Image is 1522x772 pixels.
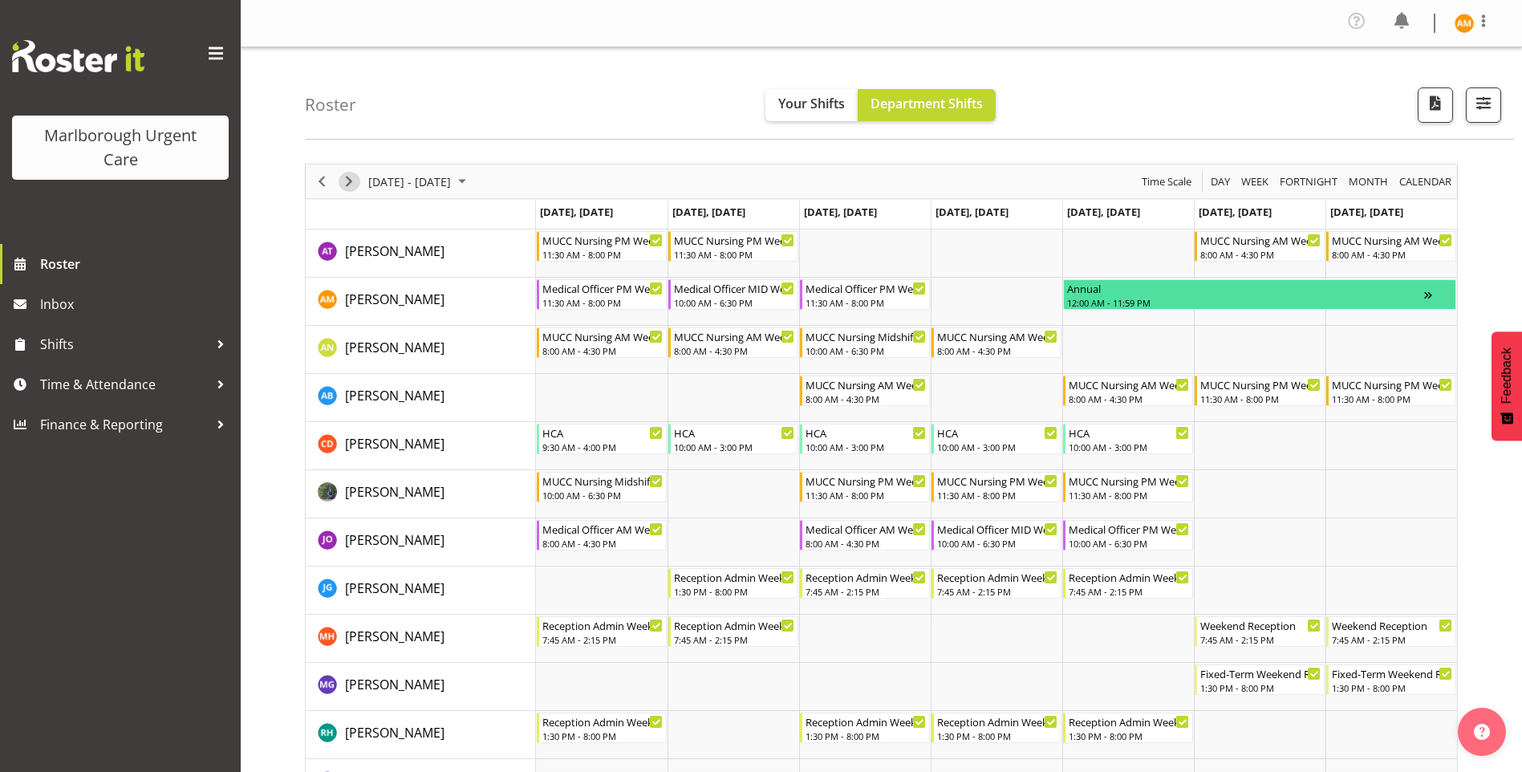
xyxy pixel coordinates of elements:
[858,89,996,121] button: Department Shifts
[674,328,794,344] div: MUCC Nursing AM Weekday
[931,568,1061,599] div: Josephine Godinez"s event - Reception Admin Weekday AM Begin From Thursday, October 9, 2025 at 7:...
[537,327,667,358] div: Alysia Newman-Woods"s event - MUCC Nursing AM Weekday Begin From Monday, October 6, 2025 at 8:00:...
[1069,585,1189,598] div: 7:45 AM - 2:15 PM
[1326,664,1456,695] div: Megan Gander"s event - Fixed-Term Weekend Reception Begin From Sunday, October 12, 2025 at 1:30:0...
[345,387,444,404] span: [PERSON_NAME]
[937,521,1057,537] div: Medical Officer MID Weekday
[1200,392,1321,405] div: 11:30 AM - 8:00 PM
[931,327,1061,358] div: Alysia Newman-Woods"s event - MUCC Nursing AM Weekday Begin From Thursday, October 9, 2025 at 8:0...
[937,569,1057,585] div: Reception Admin Weekday AM
[668,568,798,599] div: Josephine Godinez"s event - Reception Admin Weekday PM Begin From Tuesday, October 7, 2025 at 1:3...
[937,713,1057,729] div: Reception Admin Weekday PM
[40,412,209,437] span: Finance & Reporting
[937,489,1057,502] div: 11:30 AM - 8:00 PM
[800,327,930,358] div: Alysia Newman-Woods"s event - MUCC Nursing Midshift Begin From Wednesday, October 8, 2025 at 10:0...
[306,567,536,615] td: Josephine Godinez resource
[806,425,926,441] div: HCA
[542,328,663,344] div: MUCC Nursing AM Weekday
[1209,172,1232,192] span: Day
[668,327,798,358] div: Alysia Newman-Woods"s event - MUCC Nursing AM Weekday Begin From Tuesday, October 7, 2025 at 8:00...
[537,713,667,743] div: Rochelle Harris"s event - Reception Admin Weekday PM Begin From Monday, October 6, 2025 at 1:30:0...
[1278,172,1339,192] span: Fortnight
[1332,633,1452,646] div: 7:45 AM - 2:15 PM
[345,386,444,405] a: [PERSON_NAME]
[674,569,794,585] div: Reception Admin Weekday PM
[778,95,845,112] span: Your Shifts
[937,425,1057,441] div: HCA
[1455,14,1474,33] img: alexandra-madigan11823.jpg
[306,422,536,470] td: Cordelia Davies resource
[800,472,930,502] div: Gloria Varghese"s event - MUCC Nursing PM Weekday Begin From Wednesday, October 8, 2025 at 11:30:...
[345,291,444,308] span: [PERSON_NAME]
[806,376,926,392] div: MUCC Nursing AM Weekday
[306,518,536,567] td: Jenny O'Donnell resource
[800,279,930,310] div: Alexandra Madigan"s event - Medical Officer PM Weekday Begin From Wednesday, October 8, 2025 at 1...
[1332,248,1452,261] div: 8:00 AM - 4:30 PM
[345,483,444,501] span: [PERSON_NAME]
[1195,664,1325,695] div: Megan Gander"s event - Fixed-Term Weekend Reception Begin From Saturday, October 11, 2025 at 1:30...
[542,344,663,357] div: 8:00 AM - 4:30 PM
[305,95,356,114] h4: Roster
[1332,665,1452,681] div: Fixed-Term Weekend Reception
[804,205,877,219] span: [DATE], [DATE]
[306,470,536,518] td: Gloria Varghese resource
[1069,729,1189,742] div: 1:30 PM - 8:00 PM
[800,713,930,743] div: Rochelle Harris"s event - Reception Admin Weekday PM Begin From Wednesday, October 8, 2025 at 1:3...
[345,676,444,693] span: [PERSON_NAME]
[1332,392,1452,405] div: 11:30 AM - 8:00 PM
[674,232,794,248] div: MUCC Nursing PM Weekday
[937,328,1057,344] div: MUCC Nursing AM Weekday
[1208,172,1233,192] button: Timeline Day
[806,441,926,453] div: 10:00 AM - 3:00 PM
[306,711,536,759] td: Rochelle Harris resource
[806,729,926,742] div: 1:30 PM - 8:00 PM
[1069,376,1189,392] div: MUCC Nursing AM Weekday
[806,392,926,405] div: 8:00 AM - 4:30 PM
[1347,172,1390,192] span: Month
[306,230,536,278] td: Agnes Tyson resource
[1067,205,1140,219] span: [DATE], [DATE]
[345,242,444,261] a: [PERSON_NAME]
[542,248,663,261] div: 11:30 AM - 8:00 PM
[806,569,926,585] div: Reception Admin Weekday AM
[1326,231,1456,262] div: Agnes Tyson"s event - MUCC Nursing AM Weekends Begin From Sunday, October 12, 2025 at 8:00:00 AM ...
[674,296,794,309] div: 10:00 AM - 6:30 PM
[668,231,798,262] div: Agnes Tyson"s event - MUCC Nursing PM Weekday Begin From Tuesday, October 7, 2025 at 11:30:00 AM ...
[306,663,536,711] td: Megan Gander resource
[1195,231,1325,262] div: Agnes Tyson"s event - MUCC Nursing AM Weekends Begin From Saturday, October 11, 2025 at 8:00:00 A...
[1067,280,1424,296] div: Annual
[308,165,335,198] div: Previous
[1418,87,1453,123] button: Download a PDF of the roster according to the set date range.
[40,332,209,356] span: Shifts
[1332,376,1452,392] div: MUCC Nursing PM Weekends
[1466,87,1501,123] button: Filter Shifts
[1332,232,1452,248] div: MUCC Nursing AM Weekends
[345,628,444,645] span: [PERSON_NAME]
[1240,172,1270,192] span: Week
[806,344,926,357] div: 10:00 AM - 6:30 PM
[1200,232,1321,248] div: MUCC Nursing AM Weekends
[931,520,1061,551] div: Jenny O'Donnell"s event - Medical Officer MID Weekday Begin From Thursday, October 9, 2025 at 10:...
[806,296,926,309] div: 11:30 AM - 8:00 PM
[537,472,667,502] div: Gloria Varghese"s event - MUCC Nursing Midshift Begin From Monday, October 6, 2025 at 10:00:00 AM...
[674,425,794,441] div: HCA
[542,537,663,550] div: 8:00 AM - 4:30 PM
[1069,569,1189,585] div: Reception Admin Weekday AM
[345,338,444,357] a: [PERSON_NAME]
[1195,616,1325,647] div: Margret Hall"s event - Weekend Reception Begin From Saturday, October 11, 2025 at 7:45:00 AM GMT+...
[306,374,536,422] td: Andrew Brooks resource
[668,616,798,647] div: Margret Hall"s event - Reception Admin Weekday AM Begin From Tuesday, October 7, 2025 at 7:45:00 ...
[800,376,930,406] div: Andrew Brooks"s event - MUCC Nursing AM Weekday Begin From Wednesday, October 8, 2025 at 8:00:00 ...
[28,124,213,172] div: Marlborough Urgent Care
[345,435,444,453] span: [PERSON_NAME]
[674,585,794,598] div: 1:30 PM - 8:00 PM
[345,530,444,550] a: [PERSON_NAME]
[1200,248,1321,261] div: 8:00 AM - 4:30 PM
[806,713,926,729] div: Reception Admin Weekday PM
[937,729,1057,742] div: 1:30 PM - 8:00 PM
[806,280,926,296] div: Medical Officer PM Weekday
[674,441,794,453] div: 10:00 AM - 3:00 PM
[345,531,444,549] span: [PERSON_NAME]
[542,296,663,309] div: 11:30 AM - 8:00 PM
[871,95,983,112] span: Department Shifts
